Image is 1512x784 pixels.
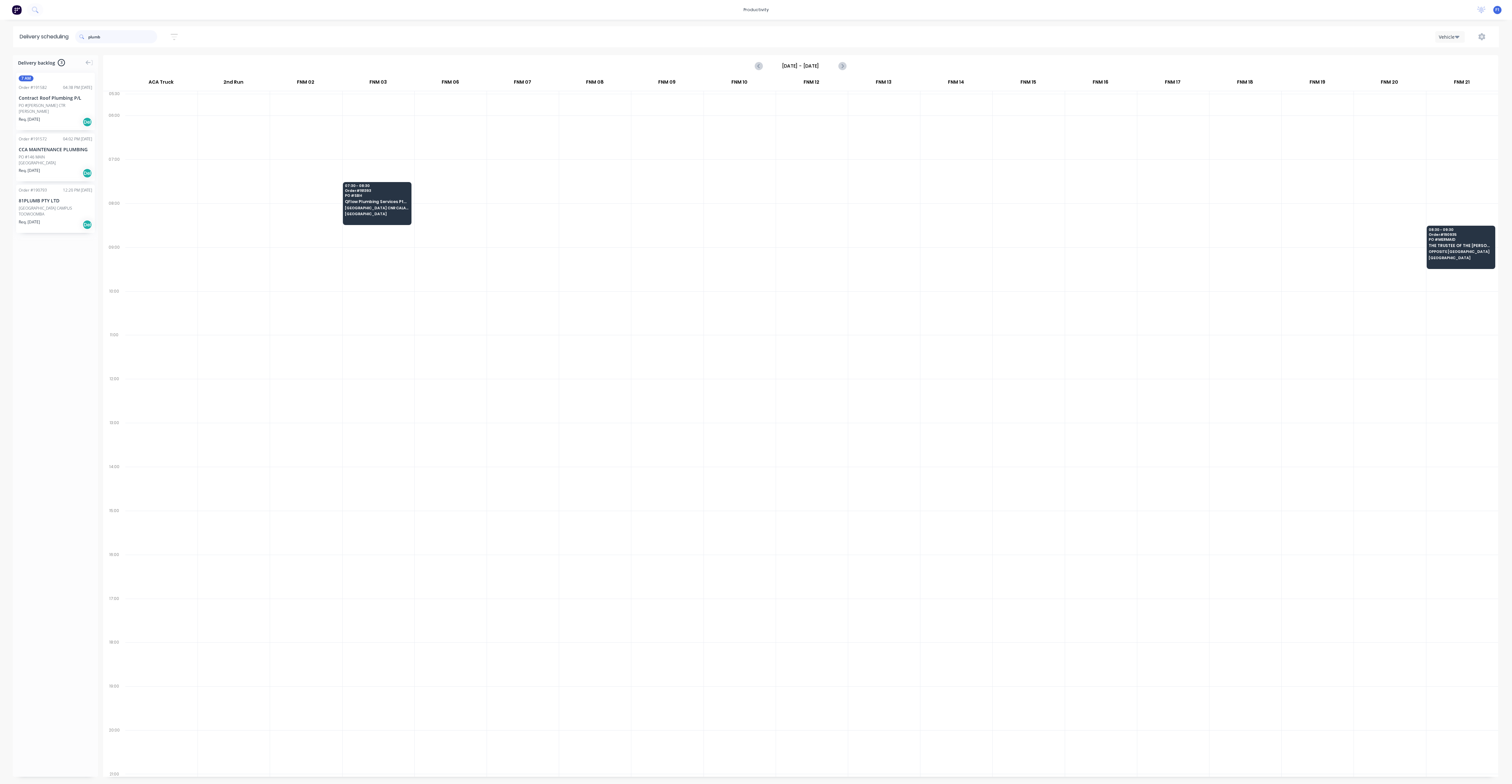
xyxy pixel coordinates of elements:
div: Contract Roof Plumbing P/L [19,94,92,101]
div: 05:30 [103,90,125,112]
div: 19:00 [103,682,125,726]
div: Delivery scheduling [13,26,75,47]
div: FNM 13 [848,76,920,91]
div: FNM 16 [1064,76,1136,91]
div: 13:00 [103,419,125,463]
span: Order # 191393 [345,189,409,193]
div: 10:00 [103,287,125,331]
div: Order # 190793 [19,187,47,193]
span: [GEOGRAPHIC_DATA] [1429,256,1492,260]
div: FNM 21 [1426,76,1498,91]
span: Req. [DATE] [19,116,40,122]
div: FNM 15 [992,76,1064,91]
input: Search for orders [88,30,157,43]
span: 07:30 - 08:30 [345,184,409,188]
img: Factory [12,5,22,15]
span: [GEOGRAPHIC_DATA] CNR CALAM & [PERSON_NAME][GEOGRAPHIC_DATA]'S [345,206,409,210]
div: FNM 10 [703,76,775,91]
span: F1 [1495,7,1500,13]
span: [GEOGRAPHIC_DATA] [345,212,409,216]
span: Delivery backlog [18,59,55,66]
div: 07:00 [103,155,125,199]
span: OPPOSITE [GEOGRAPHIC_DATA] [1429,250,1492,254]
span: Req. [DATE] [19,168,40,174]
span: Order # 190935 [1429,233,1492,237]
div: PO #146 MAIN [19,154,45,160]
div: 11:00 [103,331,125,375]
div: FNM 06 [414,76,486,91]
div: 2nd Run [198,76,269,91]
span: QFlow Plumbing Services Pty Ltd [345,199,409,204]
span: Req. [DATE] [19,219,40,225]
div: PO #[PERSON_NAME] CTR [19,103,65,109]
span: THE TRUSTEE OF THE [PERSON_NAME] TRUST T/AS CENTREPOINT PLUMBING [1429,243,1492,248]
div: FNM 20 [1354,76,1425,91]
div: Del [82,220,92,230]
div: CCA MAINTENANCE PLUMBING [19,146,92,153]
div: FNM 19 [1281,76,1353,91]
div: FNM 09 [631,76,703,91]
div: 09:00 [103,243,125,287]
div: FNM 03 [342,76,414,91]
div: 18:00 [103,638,125,682]
div: FNM 17 [1137,76,1209,91]
div: 04:02 PM [DATE] [63,136,92,142]
div: FNM 14 [920,76,992,91]
div: 16:00 [103,551,125,595]
div: 12:00 [103,375,125,419]
div: Vehicle [1439,33,1458,40]
div: Order # 191572 [19,136,47,142]
div: [GEOGRAPHIC_DATA] CAMPUS [19,205,72,211]
button: Vehicle [1435,31,1465,43]
div: FNM 02 [270,76,342,91]
div: FNM 07 [487,76,558,91]
div: ACA Truck [125,76,197,91]
div: FNM 18 [1209,76,1281,91]
span: 08:30 - 09:30 [1429,228,1492,232]
span: PO # SBH [345,194,409,197]
div: TOOWOOMBA [19,211,92,217]
div: 17:00 [103,595,125,639]
div: 20:00 [103,726,125,770]
div: FNM 08 [559,76,631,91]
div: 04:38 PM [DATE] [63,85,92,91]
div: 08:00 [103,199,125,243]
div: 06:00 [103,112,125,155]
span: 7 AM [19,75,33,81]
span: 3 [58,59,65,66]
div: [PERSON_NAME] [19,109,92,114]
div: 81PLUMB PTY LTD [19,197,92,204]
div: Order # 191582 [19,85,47,91]
div: FNM 12 [776,76,848,91]
div: [GEOGRAPHIC_DATA] [19,160,92,166]
div: 21:00 [103,770,125,778]
div: 15:00 [103,507,125,551]
div: 12:20 PM [DATE] [63,187,92,193]
div: Del [82,117,92,127]
span: PO # MERMAID [1429,237,1492,241]
div: productivity [740,5,772,15]
div: Del [82,168,92,178]
div: 14:00 [103,463,125,507]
